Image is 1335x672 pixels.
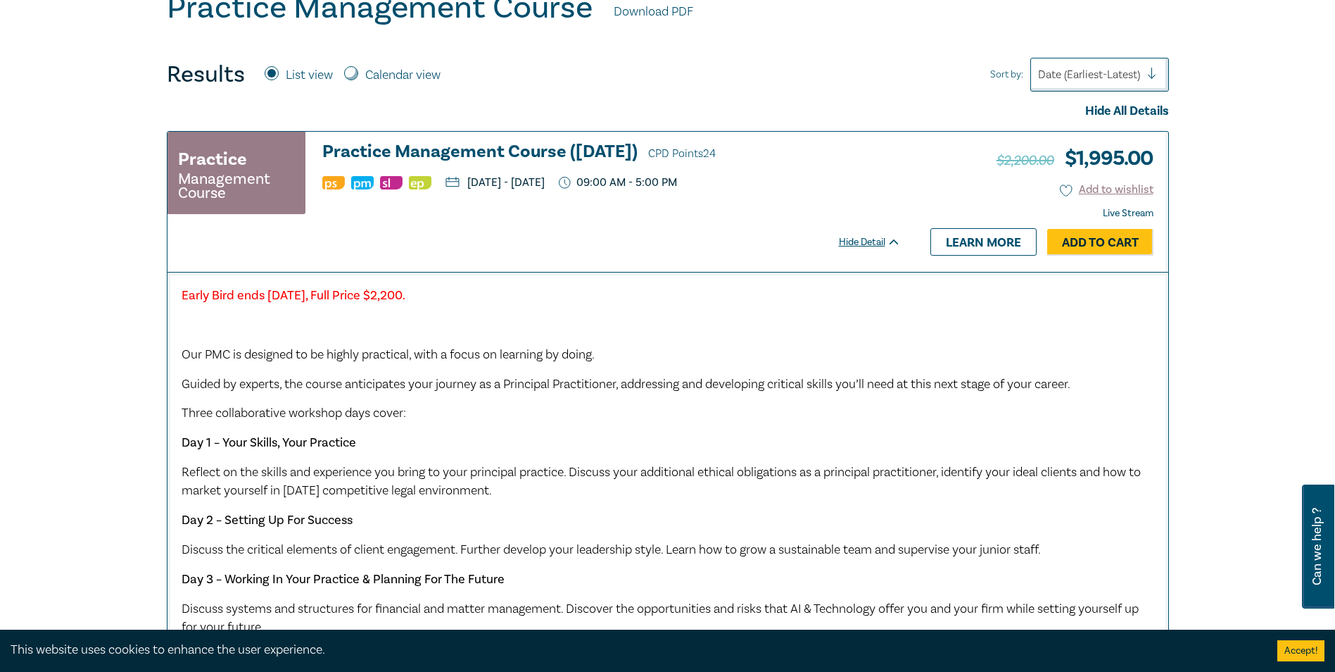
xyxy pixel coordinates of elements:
[11,641,1256,659] div: This website uses cookies to enhance the user experience.
[614,3,693,21] a: Download PDF
[322,142,901,163] h3: Practice Management Course ([DATE])
[1277,640,1324,661] button: Accept cookies
[839,235,916,249] div: Hide Detail
[1310,493,1324,600] span: Can we help ?
[1038,67,1041,82] input: Sort by
[996,142,1153,175] h3: $ 1,995.00
[351,176,374,189] img: Practice Management & Business Skills
[182,435,356,451] strong: Day 1 – Your Skills, Your Practice
[322,176,345,189] img: Professional Skills
[559,176,678,189] p: 09:00 AM - 5:00 PM
[182,347,595,363] span: Our PMC is designed to be highly practical, with a focus on learning by doing.
[178,172,295,200] small: Management Course
[996,151,1054,170] span: $2,200.00
[322,142,901,163] a: Practice Management Course ([DATE]) CPD Points24
[930,228,1037,255] a: Learn more
[409,176,431,189] img: Ethics & Professional Responsibility
[380,176,403,189] img: Substantive Law
[182,287,405,304] strong: Early Bird ends [DATE], Full Price $2,200.
[990,67,1023,82] span: Sort by:
[1047,229,1153,256] a: Add to Cart
[182,376,1070,392] span: Guided by experts, the course anticipates your journey as a Principal Practitioner, addressing an...
[182,571,505,587] strong: Day 3 – Working In Your Practice & Planning For The Future
[445,177,545,188] p: [DATE] - [DATE]
[648,147,716,161] span: CPD Points 24
[182,512,353,528] strong: Day 2 – Setting Up For Success
[182,405,406,421] span: Three collaborative workshop days cover:
[1103,207,1153,220] strong: Live Stream
[182,601,1139,635] span: Discuss systems and structures for financial and matter management. Discover the opportunities an...
[286,66,333,85] label: List view
[1060,182,1153,198] button: Add to wishlist
[178,147,247,172] h3: Practice
[365,66,441,85] label: Calendar view
[167,102,1169,120] div: Hide All Details
[182,542,1041,558] span: Discuss the critical elements of client engagement. Further develop your leadership style. Learn ...
[167,61,245,89] h4: Results
[182,464,1141,499] span: Reflect on the skills and experience you bring to your principal practice. Discuss your additiona...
